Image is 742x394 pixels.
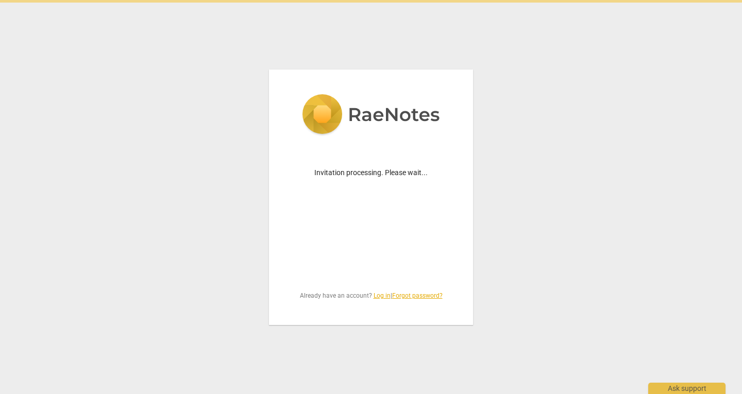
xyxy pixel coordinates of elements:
a: Forgot password? [392,292,443,299]
span: Already have an account? | [294,292,448,300]
p: Invitation processing. Please wait... [294,167,448,178]
img: 5ac2273c67554f335776073100b6d88f.svg [302,94,440,136]
div: Ask support [648,383,726,394]
a: Log in [374,292,391,299]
